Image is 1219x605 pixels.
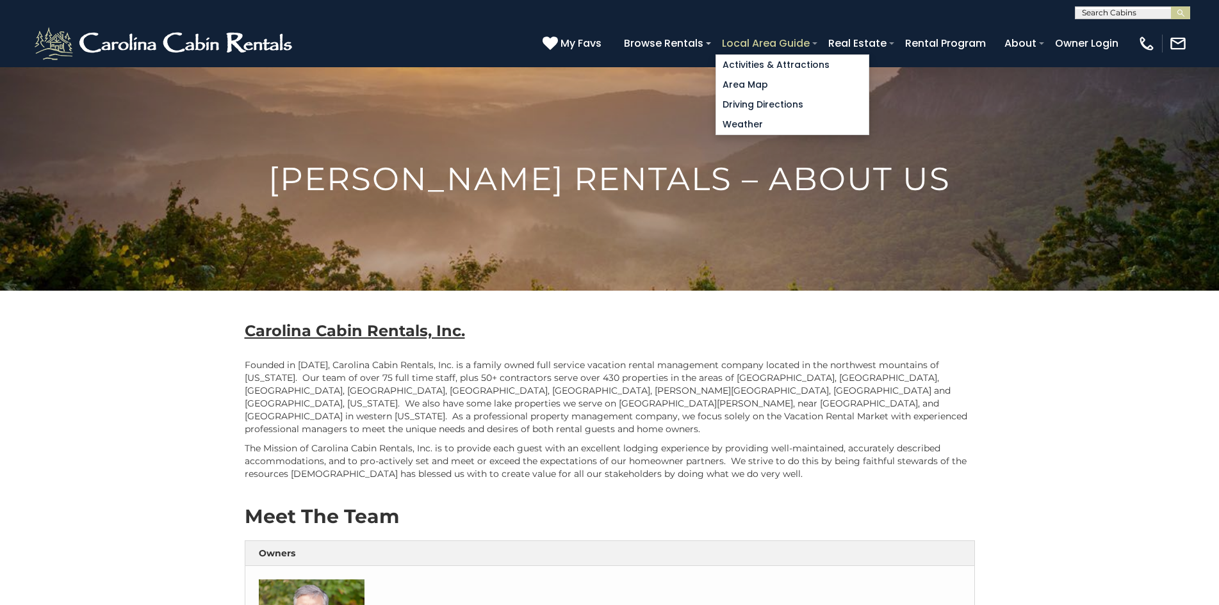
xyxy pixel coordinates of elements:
[560,35,601,51] span: My Favs
[245,442,975,480] p: The Mission of Carolina Cabin Rentals, Inc. is to provide each guest with an excellent lodging ex...
[245,504,399,528] strong: Meet The Team
[543,35,605,52] a: My Favs
[1049,32,1125,54] a: Owner Login
[716,32,816,54] a: Local Area Guide
[716,95,869,115] a: Driving Directions
[245,321,465,340] b: Carolina Cabin Rentals, Inc.
[259,547,295,559] strong: Owners
[716,75,869,95] a: Area Map
[716,55,869,75] a: Activities & Attractions
[32,24,298,63] img: White-1-2.png
[822,32,893,54] a: Real Estate
[716,115,869,134] a: Weather
[245,359,975,435] p: Founded in [DATE], Carolina Cabin Rentals, Inc. is a family owned full service vacation rental ma...
[1169,35,1187,52] img: mail-regular-white.png
[1138,35,1156,52] img: phone-regular-white.png
[618,32,710,54] a: Browse Rentals
[998,32,1043,54] a: About
[899,32,992,54] a: Rental Program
